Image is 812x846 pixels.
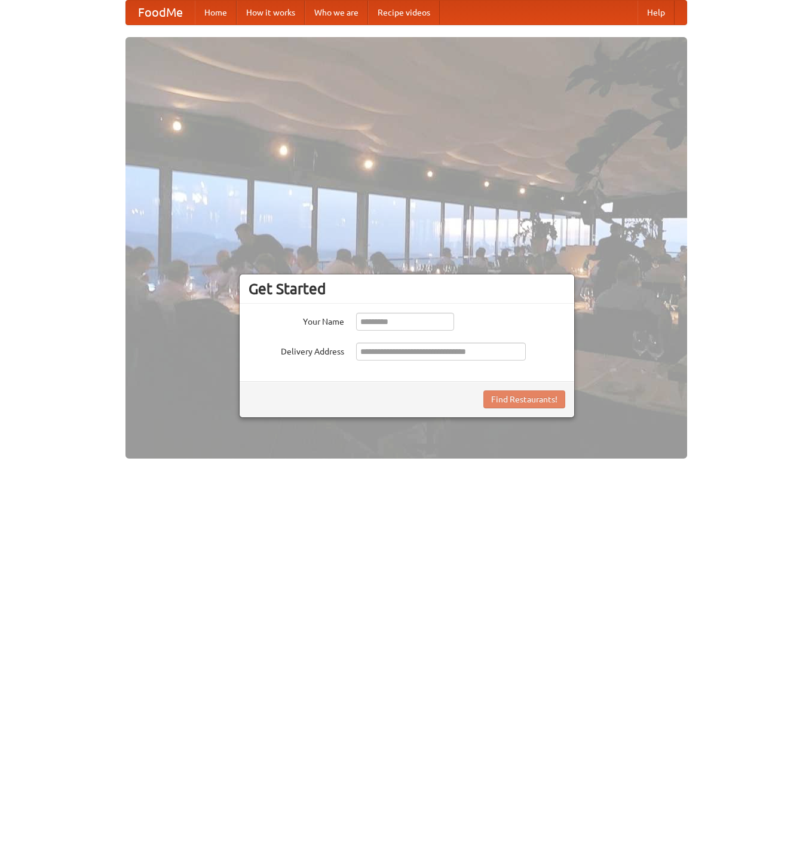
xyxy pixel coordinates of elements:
[249,343,344,358] label: Delivery Address
[237,1,305,25] a: How it works
[638,1,675,25] a: Help
[195,1,237,25] a: Home
[305,1,368,25] a: Who we are
[249,280,565,298] h3: Get Started
[249,313,344,328] label: Your Name
[483,390,565,408] button: Find Restaurants!
[126,1,195,25] a: FoodMe
[368,1,440,25] a: Recipe videos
